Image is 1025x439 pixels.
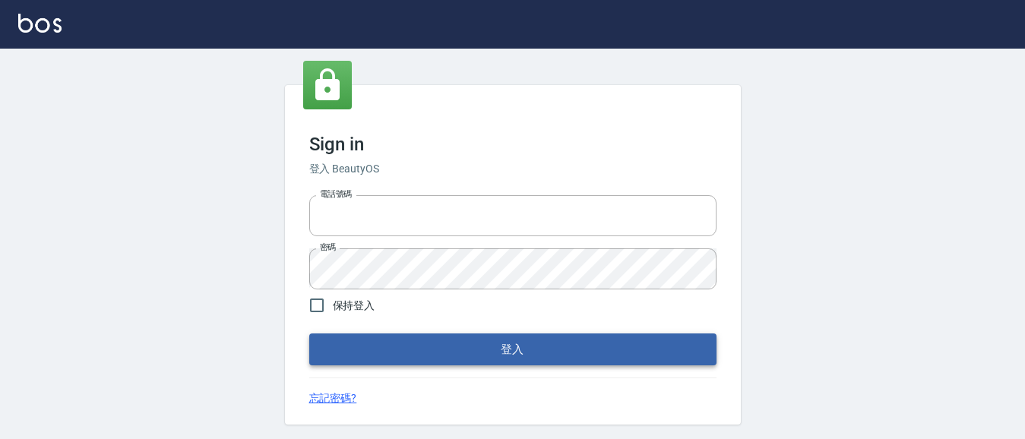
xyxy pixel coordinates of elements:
[320,188,352,200] label: 電話號碼
[333,298,375,314] span: 保持登入
[320,242,336,253] label: 密碼
[309,333,717,365] button: 登入
[309,161,717,177] h6: 登入 BeautyOS
[18,14,62,33] img: Logo
[309,390,357,406] a: 忘記密碼?
[309,134,717,155] h3: Sign in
